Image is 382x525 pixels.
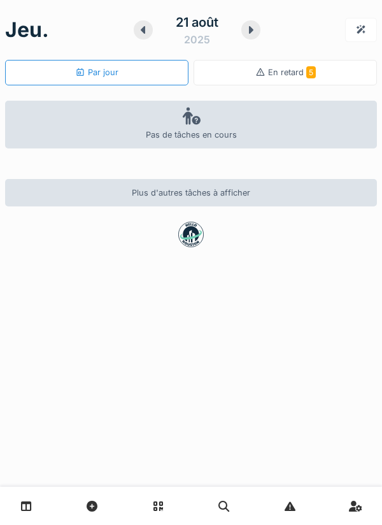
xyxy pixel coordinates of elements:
div: Pas de tâches en cours [5,101,377,148]
span: En retard [268,68,316,77]
span: 5 [306,66,316,78]
h1: jeu. [5,18,49,42]
img: badge-BVDL4wpA.svg [178,222,204,247]
div: 21 août [176,13,218,32]
div: Plus d'autres tâches à afficher [5,179,377,206]
div: 2025 [184,32,210,47]
div: Par jour [75,66,118,78]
